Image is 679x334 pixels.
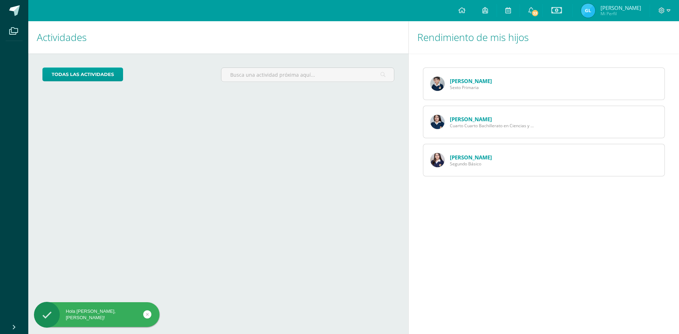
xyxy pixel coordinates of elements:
[450,154,492,161] a: [PERSON_NAME]
[42,68,123,81] a: todas las Actividades
[450,116,492,123] a: [PERSON_NAME]
[417,21,671,53] h1: Rendimiento de mis hijos
[581,4,595,18] img: 7a15e5b7c2e7ac69f91fe848382df851.png
[531,9,539,17] span: 33
[600,4,641,11] span: [PERSON_NAME]
[450,84,492,90] span: Sexto Primaria
[450,161,492,167] span: Segundo Básico
[37,21,400,53] h1: Actividades
[430,115,445,129] img: 43720e3ddcc8d3b1f7f76b5a1bed2386.png
[430,153,445,167] img: 8eeecf710314bbdbd89c73b3feffa0e4.png
[450,123,535,129] span: Cuarto Cuarto Bachillerato en Ciencias y Letras
[430,77,445,91] img: 5848f9b38a9ed0fa57813045c9477db1.png
[600,11,641,17] span: Mi Perfil
[221,68,394,82] input: Busca una actividad próxima aquí...
[34,308,159,321] div: Hola [PERSON_NAME], [PERSON_NAME]!
[450,77,492,84] a: [PERSON_NAME]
